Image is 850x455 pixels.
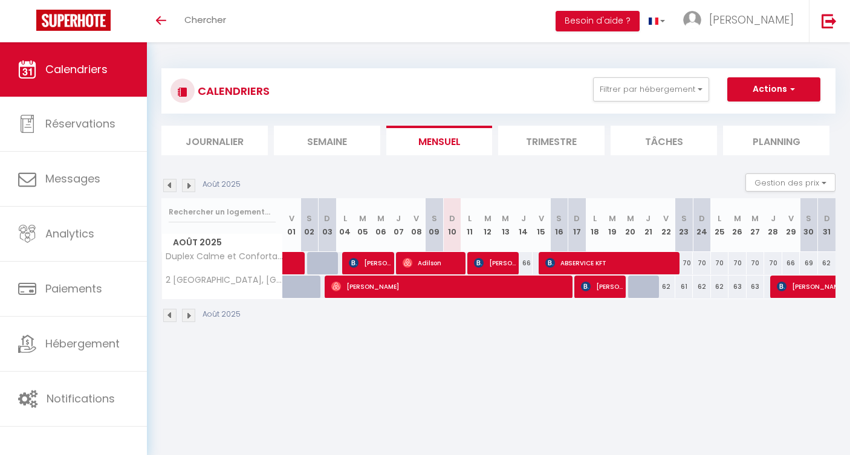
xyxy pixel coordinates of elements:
li: Planning [723,126,829,155]
abbr: J [396,213,401,224]
th: 01 [283,198,301,252]
div: 63 [728,276,747,298]
iframe: LiveChat chat widget [799,404,850,455]
span: Réservations [45,116,115,131]
th: 18 [586,198,604,252]
abbr: M [359,213,366,224]
abbr: L [343,213,347,224]
abbr: S [432,213,437,224]
span: [PERSON_NAME] [349,251,391,274]
abbr: S [681,213,687,224]
span: ABSERVICE KFT [545,251,678,274]
li: Tâches [611,126,717,155]
th: 20 [621,198,640,252]
abbr: M [751,213,759,224]
abbr: S [806,213,811,224]
div: 66 [514,252,533,274]
abbr: M [377,213,384,224]
button: Actions [727,77,820,102]
li: Mensuel [386,126,493,155]
span: Chercher [184,13,226,26]
th: 17 [568,198,586,252]
th: 07 [390,198,408,252]
span: Notifications [47,391,115,406]
div: 62 [693,276,711,298]
abbr: M [484,213,492,224]
abbr: L [593,213,597,224]
abbr: J [646,213,650,224]
abbr: J [771,213,776,224]
th: 24 [693,198,711,252]
div: 66 [782,252,800,274]
abbr: V [788,213,794,224]
div: 62 [818,252,836,274]
th: 30 [800,198,818,252]
th: 27 [747,198,765,252]
span: 2 [GEOGRAPHIC_DATA], [GEOGRAPHIC_DATA] [164,276,285,285]
th: 02 [300,198,319,252]
th: 26 [728,198,747,252]
div: 63 [747,276,765,298]
p: Août 2025 [203,179,241,190]
span: [PERSON_NAME] [581,275,623,298]
div: 70 [675,252,693,274]
abbr: V [663,213,669,224]
abbr: D [449,213,455,224]
span: Messages [45,171,100,186]
div: 70 [693,252,711,274]
th: 06 [372,198,390,252]
abbr: S [556,213,562,224]
abbr: L [718,213,721,224]
abbr: V [414,213,419,224]
div: 70 [764,252,782,274]
th: 21 [640,198,658,252]
th: 25 [711,198,729,252]
th: 16 [550,198,568,252]
th: 15 [533,198,551,252]
img: ... [683,11,701,29]
abbr: D [824,213,830,224]
abbr: S [307,213,312,224]
th: 10 [443,198,461,252]
img: Super Booking [36,10,111,31]
span: [PERSON_NAME] [709,12,794,27]
button: Gestion des prix [745,173,835,192]
span: [PERSON_NAME] [474,251,516,274]
th: 09 [426,198,444,252]
span: Calendriers [45,62,108,77]
button: Besoin d'aide ? [556,11,640,31]
abbr: L [468,213,472,224]
div: 70 [711,252,729,274]
th: 03 [319,198,337,252]
th: 31 [818,198,836,252]
th: 29 [782,198,800,252]
abbr: M [734,213,741,224]
span: [PERSON_NAME] [331,275,573,298]
th: 22 [657,198,675,252]
abbr: J [521,213,526,224]
div: 70 [728,252,747,274]
li: Trimestre [498,126,605,155]
abbr: M [609,213,616,224]
abbr: D [324,213,330,224]
li: Semaine [274,126,380,155]
th: 05 [354,198,372,252]
th: 19 [604,198,622,252]
button: Filtrer par hébergement [593,77,709,102]
li: Journalier [161,126,268,155]
abbr: D [699,213,705,224]
span: Hébergement [45,336,120,351]
abbr: M [502,213,509,224]
span: Paiements [45,281,102,296]
div: 69 [800,252,818,274]
span: Adilson [403,251,463,274]
abbr: V [539,213,544,224]
th: 13 [497,198,515,252]
th: 14 [514,198,533,252]
span: Duplex Calme et Confortable au [GEOGRAPHIC_DATA], [GEOGRAPHIC_DATA] [164,252,285,261]
span: Analytics [45,226,94,241]
th: 28 [764,198,782,252]
th: 11 [461,198,479,252]
span: Août 2025 [162,234,282,251]
th: 08 [407,198,426,252]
